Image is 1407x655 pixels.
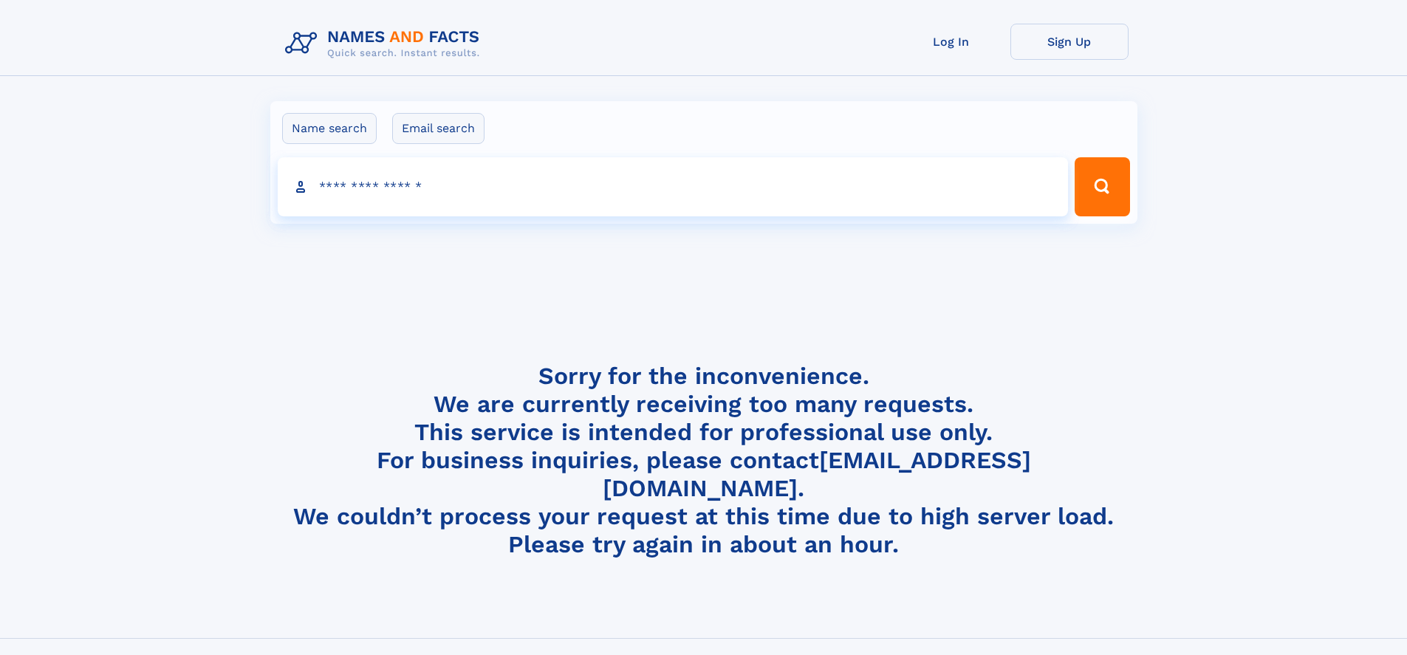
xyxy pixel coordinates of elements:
[278,157,1069,216] input: search input
[279,362,1129,559] h4: Sorry for the inconvenience. We are currently receiving too many requests. This service is intend...
[282,113,377,144] label: Name search
[1010,24,1129,60] a: Sign Up
[603,446,1031,502] a: [EMAIL_ADDRESS][DOMAIN_NAME]
[1075,157,1129,216] button: Search Button
[279,24,492,64] img: Logo Names and Facts
[892,24,1010,60] a: Log In
[392,113,485,144] label: Email search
